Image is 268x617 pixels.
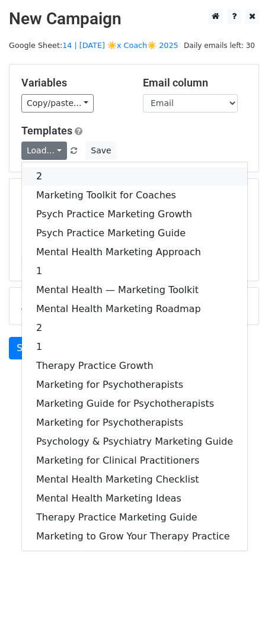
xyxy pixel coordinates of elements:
button: Save [85,142,116,160]
iframe: Chat Widget [209,560,268,617]
a: 2 [22,319,247,338]
h5: Variables [21,76,125,89]
a: Marketing for Psychotherapists [22,375,247,394]
a: 14 | [DATE] ☀️x Coach☀️ 2025 [62,41,178,50]
a: Marketing to Grow Your Therapy Practice [22,527,247,546]
span: Daily emails left: 30 [180,39,259,52]
a: Daily emails left: 30 [180,41,259,50]
small: Google Sheet: [9,41,178,50]
a: Mental Health Marketing Approach [22,243,247,262]
a: Mental Health — Marketing Toolkit [22,281,247,300]
a: Marketing Guide for Psychotherapists [22,394,247,413]
a: Mental Health Marketing Roadmap [22,300,247,319]
h2: New Campaign [9,9,259,29]
a: Marketing for Psychotherapists [22,413,247,432]
a: Marketing Toolkit for Coaches [22,186,247,205]
a: Psych Practice Marketing Guide [22,224,247,243]
a: 1 [22,338,247,356]
a: Load... [21,142,67,160]
a: Therapy Practice Growth [22,356,247,375]
a: Psychology & Psychiatry Marketing Guide [22,432,247,451]
a: Mental Health Marketing Checklist [22,470,247,489]
a: Mental Health Marketing Ideas [22,489,247,508]
a: Copy/paste... [21,94,94,113]
a: 1 [22,262,247,281]
a: Marketing for Clinical Practitioners [22,451,247,470]
a: Psych Practice Marketing Growth [22,205,247,224]
h5: Email column [143,76,247,89]
a: Templates [21,124,72,137]
a: 2 [22,167,247,186]
a: Therapy Practice Marketing Guide [22,508,247,527]
a: Send [9,337,48,359]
